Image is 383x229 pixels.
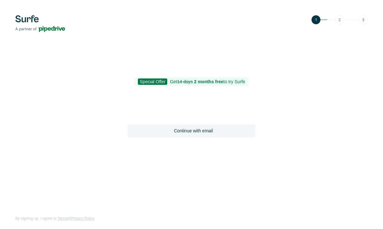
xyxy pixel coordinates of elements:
span: Continue with email [174,128,213,134]
iframe: Sign in with Google Button [124,107,259,121]
span: Special Offer [138,78,168,85]
span: By signing up, I agree to [15,216,56,221]
img: Step 1 [312,15,368,24]
h1: Sign up to start prospecting on LinkedIn [128,90,255,99]
a: Privacy Policy [71,216,94,221]
a: Terms [58,216,68,221]
span: & [68,216,71,221]
img: Surfe's logo [15,15,65,32]
b: 2 months free [194,79,223,84]
s: 14 days [177,79,193,84]
span: Get to try Surfe [170,79,245,84]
